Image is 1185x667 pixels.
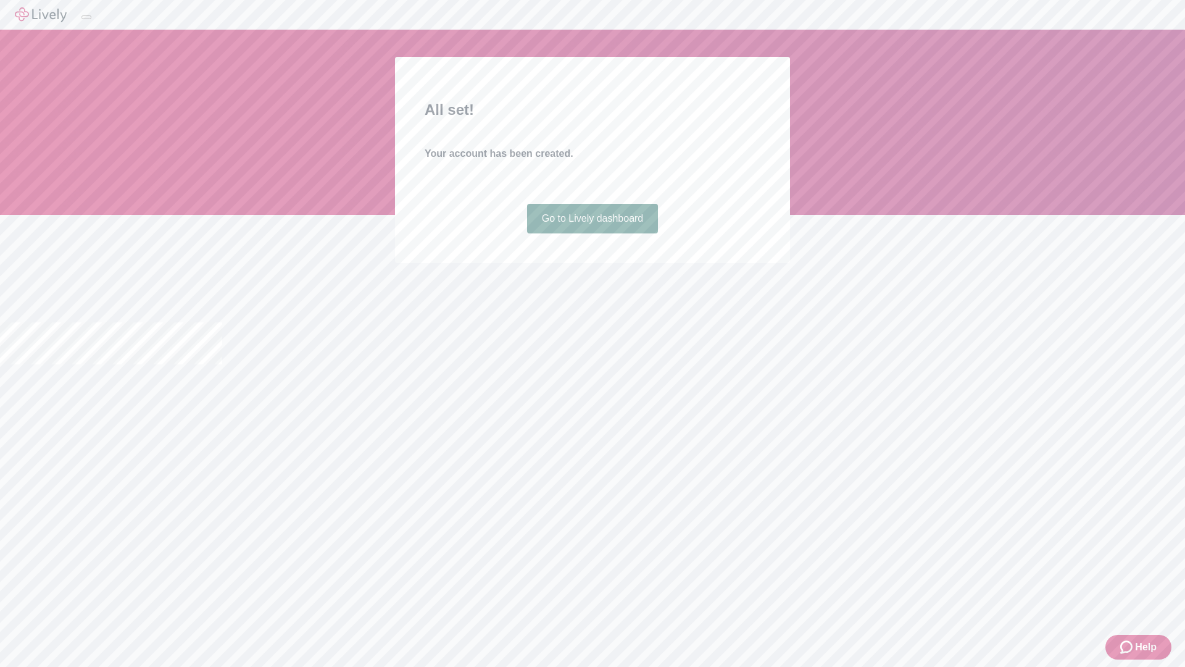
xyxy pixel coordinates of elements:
[1105,635,1171,660] button: Zendesk support iconHelp
[425,99,760,121] h2: All set!
[1120,640,1135,655] svg: Zendesk support icon
[1135,640,1157,655] span: Help
[15,7,67,22] img: Lively
[81,15,91,19] button: Log out
[527,204,659,233] a: Go to Lively dashboard
[425,146,760,161] h4: Your account has been created.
